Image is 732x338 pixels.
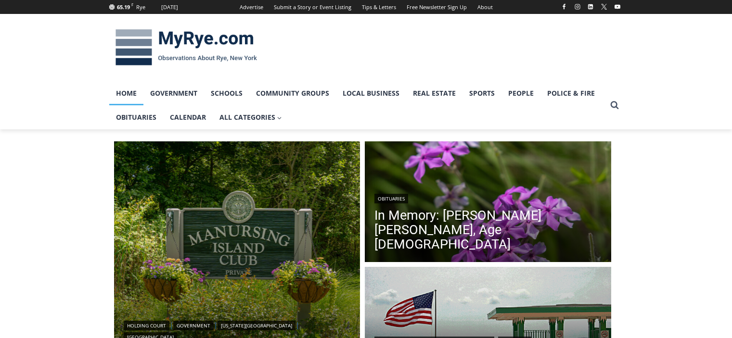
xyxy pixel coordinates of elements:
[219,112,282,123] span: All Categories
[117,3,130,11] span: 65.19
[213,105,289,129] a: All Categories
[109,23,263,73] img: MyRye.com
[462,81,501,105] a: Sports
[374,194,408,203] a: Obituaries
[218,321,295,330] a: [US_STATE][GEOGRAPHIC_DATA]
[204,81,249,105] a: Schools
[143,81,204,105] a: Government
[585,1,596,13] a: Linkedin
[365,141,611,264] a: Read More In Memory: Barbara Porter Schofield, Age 90
[598,1,610,13] a: X
[163,105,213,129] a: Calendar
[249,81,336,105] a: Community Groups
[131,2,133,7] span: F
[365,141,611,264] img: (PHOTO: Kim Eierman of EcoBeneficial designed and oversaw the installation of native plant beds f...
[109,105,163,129] a: Obituaries
[136,3,145,12] div: Rye
[161,3,178,12] div: [DATE]
[109,81,606,130] nav: Primary Navigation
[374,208,602,251] a: In Memory: [PERSON_NAME] [PERSON_NAME], Age [DEMOGRAPHIC_DATA]
[336,81,406,105] a: Local Business
[540,81,602,105] a: Police & Fire
[109,81,143,105] a: Home
[173,321,214,330] a: Government
[558,1,570,13] a: Facebook
[572,1,583,13] a: Instagram
[124,321,169,330] a: Holding Court
[606,97,623,114] button: View Search Form
[501,81,540,105] a: People
[612,1,623,13] a: YouTube
[406,81,462,105] a: Real Estate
